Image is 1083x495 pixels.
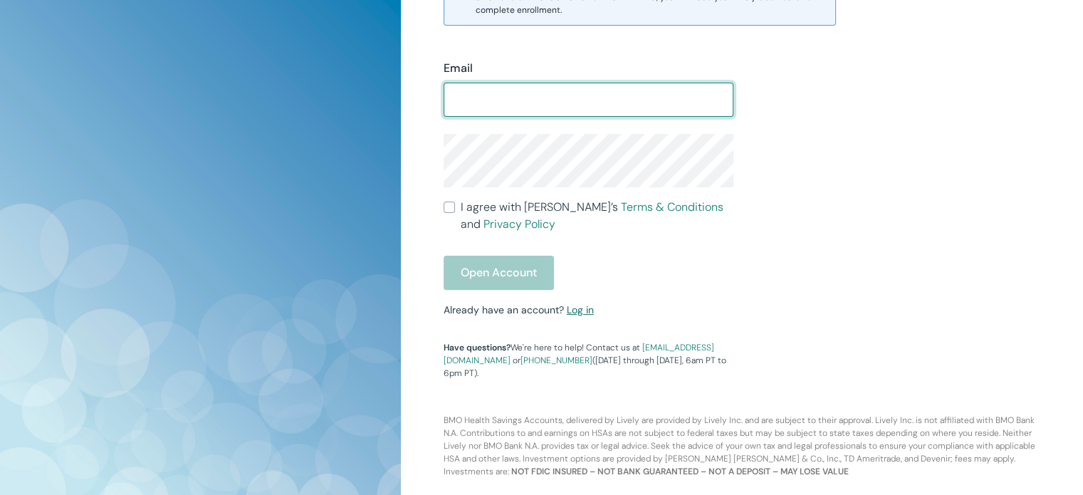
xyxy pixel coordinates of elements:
p: We're here to help! Contact us at or ([DATE] through [DATE], 6am PT to 6pm PT). [444,341,733,380]
strong: Have questions? [444,342,511,353]
b: NOT FDIC INSURED – NOT BANK GUARANTEED – NOT A DEPOSIT – MAY LOSE VALUE [511,466,849,477]
a: [PHONE_NUMBER] [520,355,592,366]
p: BMO Health Savings Accounts, delivered by Lively are provided by Lively Inc. and are subject to t... [435,380,1049,478]
small: Already have an account? [444,303,594,316]
span: I agree with [PERSON_NAME]’s and [461,199,733,233]
a: Terms & Conditions [621,199,723,214]
a: Privacy Policy [483,217,555,231]
label: Email [444,60,473,77]
a: Log in [567,303,594,316]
